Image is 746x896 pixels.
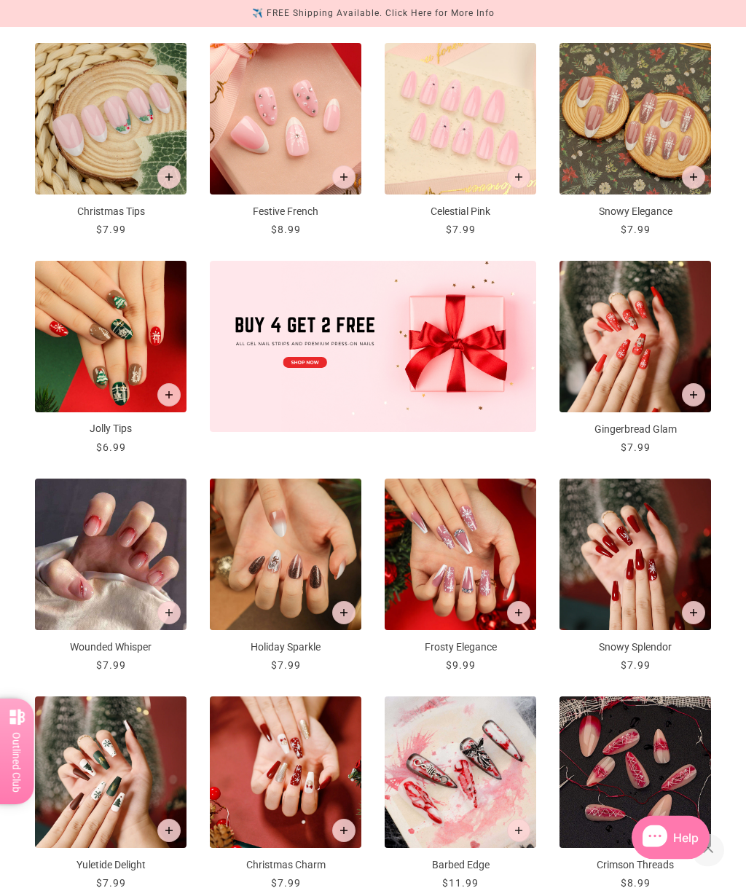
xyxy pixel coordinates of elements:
[442,878,479,889] span: $11.99
[210,479,361,674] a: Holiday Sparkle
[96,442,126,454] span: $6.99
[385,858,536,873] p: Barbed Edge
[507,602,530,625] button: Add to cart
[559,479,711,674] a: Snowy Splendor
[385,479,536,674] a: Frosty Elegance
[210,44,361,238] a: Festive French
[559,205,711,220] p: Snowy Elegance
[210,640,361,656] p: Holiday Sparkle
[332,820,356,843] button: Add to cart
[252,6,495,21] div: ✈️ FREE Shipping Available. Click Here for More Info
[210,697,361,892] a: Christmas Charm
[559,44,711,238] a: Snowy Elegance
[157,602,181,625] button: Add to cart
[210,697,361,849] img: christmas-charm-press-on-manicure_700x.jpg
[35,205,186,220] p: Christmas Tips
[559,423,711,438] p: Gingerbread Glam
[621,442,651,454] span: $7.99
[96,660,126,672] span: $7.99
[96,878,126,889] span: $7.99
[559,262,711,456] a: Gingerbread Glam
[157,820,181,843] button: Add to cart
[157,166,181,189] button: Add to cart
[559,640,711,656] p: Snowy Splendor
[210,858,361,873] p: Christmas Charm
[385,640,536,656] p: Frosty Elegance
[682,602,705,625] button: Add to cart
[35,44,186,238] a: Christmas Tips
[271,660,301,672] span: $7.99
[559,262,711,413] img: gingerbread-glam-press-on-manicure_700x.jpg
[35,422,186,437] p: Jolly Tips
[35,640,186,656] p: Wounded Whisper
[96,224,126,236] span: $7.99
[446,224,476,236] span: $7.99
[35,697,186,892] a: Yuletide Delight
[157,384,181,407] button: Add to cart
[35,697,186,849] img: yuletide-delight-press-on-manicure_700x.jpg
[210,205,361,220] p: Festive French
[559,479,711,631] img: snowy-splendor-press-on-manicure_700x.jpg
[446,660,476,672] span: $9.99
[271,224,301,236] span: $8.99
[271,878,301,889] span: $7.99
[559,858,711,873] p: Crimson Threads
[332,602,356,625] button: Add to cart
[332,166,356,189] button: Add to cart
[35,479,186,674] a: Wounded Whisper
[35,262,186,456] a: Jolly Tips
[507,820,530,843] button: Add to cart
[621,660,651,672] span: $7.99
[385,44,536,238] a: Celestial Pink
[559,697,711,892] a: Crimson Threads
[682,384,705,407] button: Add to cart
[621,878,651,889] span: $8.99
[507,166,530,189] button: Add to cart
[621,224,651,236] span: $7.99
[385,697,536,892] a: Barbed Edge
[385,205,536,220] p: Celestial Pink
[682,166,705,189] button: Add to cart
